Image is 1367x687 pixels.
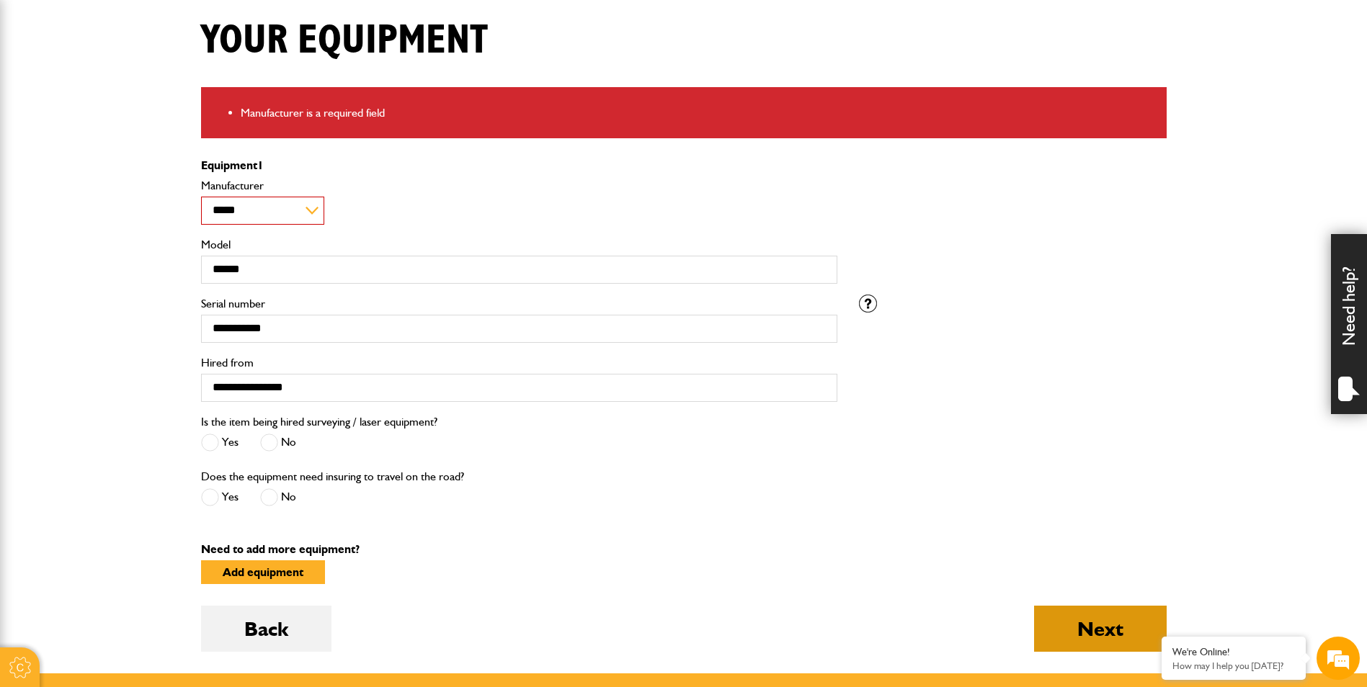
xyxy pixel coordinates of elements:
[25,80,61,100] img: d_20077148190_company_1631870298795_20077148190
[201,606,331,652] button: Back
[1331,234,1367,414] div: Need help?
[257,158,264,172] span: 1
[201,434,239,452] label: Yes
[75,81,242,99] div: Chat with us now
[201,17,488,65] h1: Your equipment
[201,357,837,369] label: Hired from
[241,104,1156,122] li: Manufacturer is a required field
[260,434,296,452] label: No
[201,488,239,506] label: Yes
[1172,660,1295,671] p: How may I help you today?
[201,298,837,310] label: Serial number
[1034,606,1167,652] button: Next
[1172,646,1295,658] div: We're Online!
[19,261,263,431] textarea: Type your message and hit 'Enter'
[201,416,437,428] label: Is the item being hired surveying / laser equipment?
[196,444,262,463] em: Start Chat
[236,7,271,42] div: Minimize live chat window
[201,544,1167,555] p: Need to add more equipment?
[201,560,325,584] button: Add equipment
[201,471,464,482] label: Does the equipment need insuring to travel on the road?
[19,218,263,250] input: Enter your phone number
[201,160,837,171] p: Equipment
[260,488,296,506] label: No
[19,176,263,207] input: Enter your email address
[201,180,837,192] label: Manufacturer
[19,133,263,165] input: Enter your last name
[201,239,837,251] label: Model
